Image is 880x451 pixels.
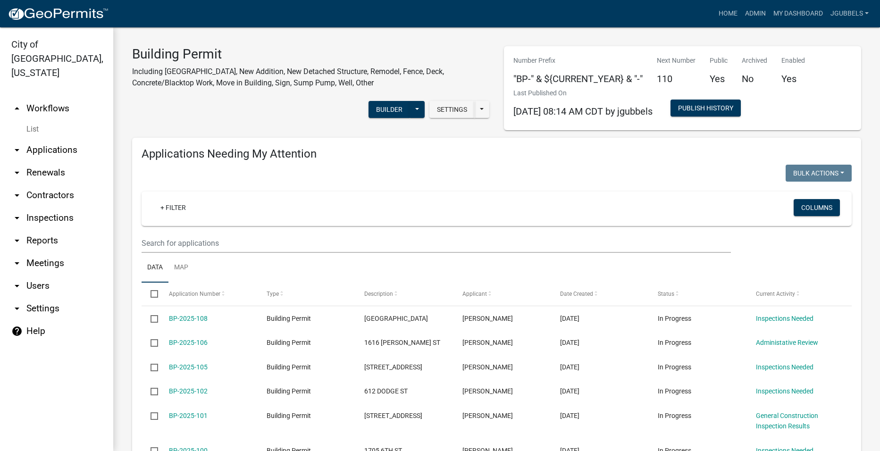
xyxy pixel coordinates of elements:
p: Including [GEOGRAPHIC_DATA], New Addition, New Detached Structure, Remodel, Fence, Deck, Concrete... [132,66,490,89]
span: Type [267,291,279,297]
span: Status [658,291,674,297]
a: BP-2025-102 [169,387,208,395]
button: Settings [429,101,475,118]
a: jgubbels [827,5,872,23]
span: In Progress [658,315,691,322]
h5: No [742,73,767,84]
h3: Building Permit [132,46,490,62]
i: arrow_drop_down [11,235,23,246]
a: General Construction Inspection Results [756,412,818,430]
button: Columns [794,199,840,216]
datatable-header-cell: Status [649,283,746,305]
span: 1616 BALDWIN ST [364,339,440,346]
span: Description [364,291,393,297]
span: 09/08/2025 [560,315,579,322]
span: Building Permit [267,387,311,395]
datatable-header-cell: Application Number [159,283,257,305]
a: Home [715,5,741,23]
h5: Yes [710,73,728,84]
i: arrow_drop_down [11,190,23,201]
a: Data [142,253,168,283]
i: arrow_drop_down [11,280,23,292]
datatable-header-cell: Type [258,283,355,305]
input: Search for applications [142,234,731,253]
span: Building Permit [267,315,311,322]
span: Building Permit [267,412,311,419]
span: Ben Breyfogle [462,387,513,395]
i: arrow_drop_down [11,144,23,156]
span: In Progress [658,339,691,346]
a: Admin [741,5,770,23]
a: BP-2025-101 [169,412,208,419]
a: Inspections Needed [756,363,813,371]
i: arrow_drop_down [11,258,23,269]
span: 08/18/2025 [560,412,579,419]
h5: Yes [781,73,805,84]
span: John White [462,412,513,419]
datatable-header-cell: Date Created [551,283,649,305]
span: Laura Lee [462,339,513,346]
span: Date Created [560,291,593,297]
datatable-header-cell: Select [142,283,159,305]
wm-modal-confirm: Workflow Publish History [670,105,741,113]
span: 08/28/2025 [560,363,579,371]
datatable-header-cell: Applicant [453,283,551,305]
a: BP-2025-108 [169,315,208,322]
span: In Progress [658,387,691,395]
p: Next Number [657,56,696,66]
a: + Filter [153,199,193,216]
span: 911 industrial ave [364,315,428,322]
span: [DATE] 08:14 AM CDT by jgubbels [513,106,653,117]
datatable-header-cell: Description [355,283,453,305]
span: Building Permit [267,339,311,346]
a: Inspections Needed [756,315,813,322]
i: arrow_drop_down [11,212,23,224]
i: arrow_drop_up [11,103,23,114]
span: Current Activity [756,291,795,297]
span: Randy M Chamberlain [462,363,513,371]
a: Inspections Needed [756,387,813,395]
span: In Progress [658,412,691,419]
p: Archived [742,56,767,66]
span: Application Number [169,291,220,297]
p: Public [710,56,728,66]
h5: 110 [657,73,696,84]
span: Building Permit [267,363,311,371]
h5: "BP-" & ${CURRENT_YEAR} & "-" [513,73,643,84]
p: Enabled [781,56,805,66]
a: BP-2025-106 [169,339,208,346]
i: arrow_drop_down [11,167,23,178]
span: 612 DODGE ST [364,387,408,395]
h4: Applications Needing My Attention [142,147,852,161]
p: Last Published On [513,88,653,98]
span: 09/08/2025 [560,339,579,346]
span: jacob [462,315,513,322]
button: Bulk Actions [786,165,852,182]
datatable-header-cell: Current Activity [747,283,845,305]
p: Number Prefix [513,56,643,66]
a: My Dashboard [770,5,827,23]
span: In Progress [658,363,691,371]
a: Administative Review [756,339,818,346]
span: 08/19/2025 [560,387,579,395]
span: Applicant [462,291,487,297]
span: 1904 LINCOLN AVE [364,412,422,419]
span: 407 11TH ST [364,363,422,371]
a: BP-2025-105 [169,363,208,371]
i: arrow_drop_down [11,303,23,314]
button: Builder [369,101,410,118]
button: Publish History [670,100,741,117]
i: help [11,326,23,337]
a: Map [168,253,194,283]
